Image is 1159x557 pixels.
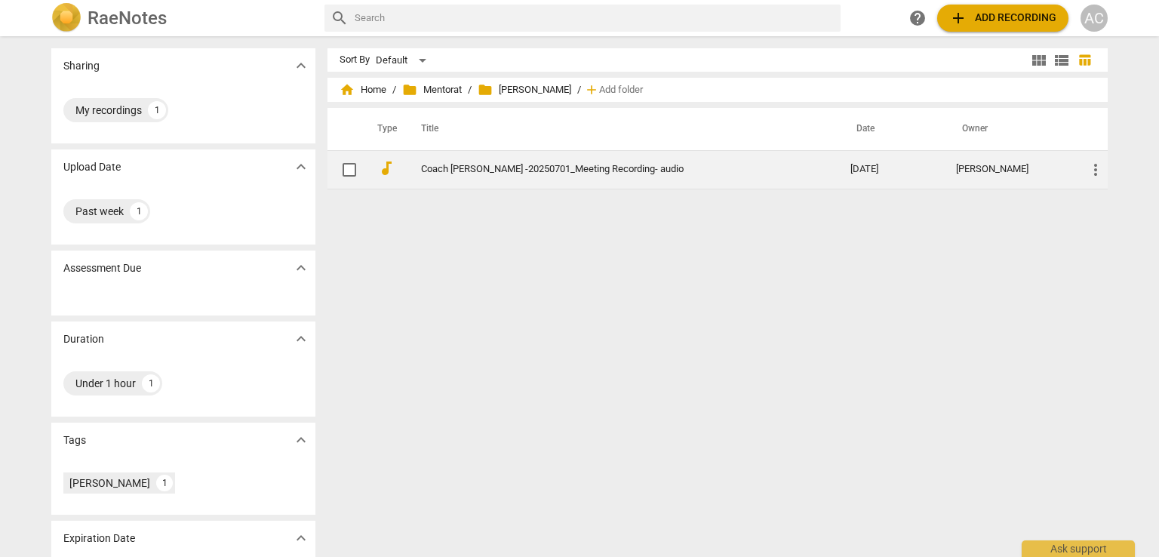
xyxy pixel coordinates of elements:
span: Add recording [949,9,1056,27]
button: Show more [290,155,312,178]
span: audiotrack [377,159,395,177]
div: Ask support [1022,540,1135,557]
button: List view [1050,49,1073,72]
span: expand_more [292,158,310,176]
button: Show more [290,54,312,77]
div: 1 [156,475,173,491]
button: Upload [937,5,1068,32]
span: add [584,82,599,97]
span: Home [340,82,386,97]
th: Owner [944,108,1074,150]
span: Mentorat [402,82,462,97]
span: expand_more [292,330,310,348]
h2: RaeNotes [88,8,167,29]
button: Show more [290,527,312,549]
div: 1 [142,374,160,392]
div: [PERSON_NAME] [69,475,150,491]
span: expand_more [292,57,310,75]
div: Under 1 hour [75,376,136,391]
div: 1 [130,202,148,220]
div: My recordings [75,103,142,118]
p: Sharing [63,58,100,74]
th: Type [365,108,403,150]
p: Duration [63,331,104,347]
span: search [330,9,349,27]
span: / [392,85,396,96]
span: help [908,9,927,27]
div: Sort By [340,54,370,66]
button: AC [1081,5,1108,32]
p: Assessment Due [63,260,141,276]
button: Show more [290,328,312,350]
div: [PERSON_NAME] [956,164,1062,175]
span: home [340,82,355,97]
span: expand_more [292,529,310,547]
span: [PERSON_NAME] [478,82,571,97]
a: LogoRaeNotes [51,3,312,33]
th: Date [838,108,944,150]
span: view_list [1053,51,1071,69]
span: / [468,85,472,96]
img: Logo [51,3,81,33]
span: / [577,85,581,96]
button: Show more [290,257,312,279]
input: Search [355,6,835,30]
span: folder [402,82,417,97]
div: Past week [75,204,124,219]
span: add [949,9,967,27]
td: [DATE] [838,150,944,189]
span: table_chart [1078,53,1092,67]
span: more_vert [1087,161,1105,179]
span: folder [478,82,493,97]
a: Help [904,5,931,32]
span: view_module [1030,51,1048,69]
span: expand_more [292,431,310,449]
p: Tags [63,432,86,448]
button: Table view [1073,49,1096,72]
th: Title [403,108,838,150]
div: 1 [148,101,166,119]
p: Expiration Date [63,531,135,546]
div: Default [376,48,432,72]
button: Show more [290,429,312,451]
button: Tile view [1028,49,1050,72]
span: Add folder [599,85,643,96]
p: Upload Date [63,159,121,175]
span: expand_more [292,259,310,277]
a: Coach [PERSON_NAME] -20250701_Meeting Recording- audio [421,164,796,175]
